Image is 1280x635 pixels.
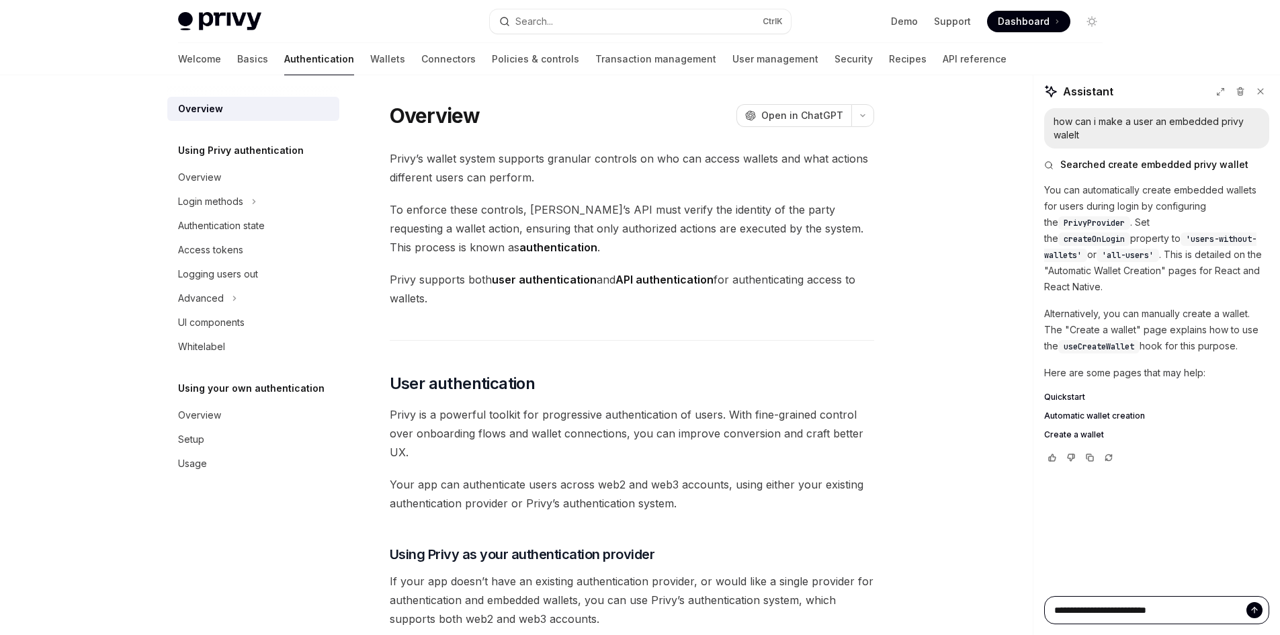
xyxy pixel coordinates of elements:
span: useCreateWallet [1064,341,1134,352]
span: Ctrl K [763,16,783,27]
button: Searched create embedded privy wallet [1044,158,1269,171]
a: Transaction management [595,43,716,75]
a: Welcome [178,43,221,75]
span: Privy is a powerful toolkit for progressive authentication of users. With fine-grained control ov... [390,405,874,462]
div: UI components [178,314,245,331]
strong: API authentication [615,273,714,286]
div: Overview [178,407,221,423]
img: light logo [178,12,261,31]
a: Authentication state [167,214,339,238]
a: Whitelabel [167,335,339,359]
a: Recipes [889,43,927,75]
div: how can i make a user an embedded privy walelt [1054,115,1260,142]
a: Overview [167,403,339,427]
div: Login methods [178,194,243,210]
span: If your app doesn’t have an existing authentication provider, or would like a single provider for... [390,572,874,628]
div: Overview [178,101,223,117]
a: Authentication [284,43,354,75]
a: Access tokens [167,238,339,262]
div: Whitelabel [178,339,225,355]
a: Basics [237,43,268,75]
span: Dashboard [998,15,1050,28]
button: Search...CtrlK [490,9,791,34]
p: You can automatically create embedded wallets for users during login by configuring the . Set the... [1044,182,1269,295]
button: Toggle dark mode [1081,11,1103,32]
a: Logging users out [167,262,339,286]
a: Demo [891,15,918,28]
a: Usage [167,452,339,476]
a: Create a wallet [1044,429,1269,440]
span: Open in ChatGPT [761,109,843,122]
span: Assistant [1063,83,1113,99]
span: User authentication [390,373,536,394]
div: Usage [178,456,207,472]
div: Overview [178,169,221,185]
button: Send message [1246,602,1263,618]
span: 'all-users' [1102,250,1154,261]
span: Privy’s wallet system supports granular controls on who can access wallets and what actions diffe... [390,149,874,187]
a: Connectors [421,43,476,75]
span: Privy supports both and for authenticating access to wallets. [390,270,874,308]
span: createOnLogin [1064,234,1125,245]
a: Automatic wallet creation [1044,411,1269,421]
a: API reference [943,43,1007,75]
a: UI components [167,310,339,335]
strong: authentication [519,241,597,254]
a: Overview [167,165,339,189]
a: Setup [167,427,339,452]
span: PrivyProvider [1064,218,1125,228]
span: Automatic wallet creation [1044,411,1145,421]
span: Searched create embedded privy wallet [1060,158,1248,171]
span: Create a wallet [1044,429,1104,440]
a: Security [835,43,873,75]
a: Overview [167,97,339,121]
div: Search... [515,13,553,30]
a: Support [934,15,971,28]
p: Alternatively, you can manually create a wallet. The "Create a wallet" page explains how to use t... [1044,306,1269,354]
h5: Using your own authentication [178,380,325,396]
span: Quickstart [1044,392,1085,403]
div: Access tokens [178,242,243,258]
div: Authentication state [178,218,265,234]
div: Setup [178,431,204,448]
p: Here are some pages that may help: [1044,365,1269,381]
a: User management [732,43,818,75]
span: Using Privy as your authentication provider [390,545,655,564]
span: Your app can authenticate users across web2 and web3 accounts, using either your existing authent... [390,475,874,513]
button: Open in ChatGPT [736,104,851,127]
a: Wallets [370,43,405,75]
h5: Using Privy authentication [178,142,304,159]
span: To enforce these controls, [PERSON_NAME]’s API must verify the identity of the party requesting a... [390,200,874,257]
a: Policies & controls [492,43,579,75]
strong: user authentication [492,273,597,286]
div: Logging users out [178,266,258,282]
h1: Overview [390,103,480,128]
div: Advanced [178,290,224,306]
a: Dashboard [987,11,1070,32]
a: Quickstart [1044,392,1269,403]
